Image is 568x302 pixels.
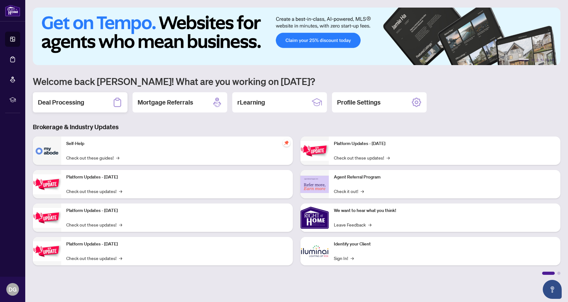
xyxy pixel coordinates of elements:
[33,8,560,65] img: Slide 0
[334,174,555,181] p: Agent Referral Program
[361,188,364,195] span: →
[300,237,329,265] img: Identify your Client
[33,136,61,165] img: Self-Help
[351,255,354,262] span: →
[300,203,329,232] img: We want to hear what you think!
[138,98,193,107] h2: Mortgage Referrals
[33,208,61,228] img: Platform Updates - July 21, 2025
[119,188,122,195] span: →
[300,141,329,161] img: Platform Updates - June 23, 2025
[66,207,288,214] p: Platform Updates - [DATE]
[66,188,122,195] a: Check out these updates!→
[66,140,288,147] p: Self-Help
[66,221,122,228] a: Check out these updates!→
[38,98,84,107] h2: Deal Processing
[237,98,265,107] h2: rLearning
[283,139,290,147] span: pushpin
[119,221,122,228] span: →
[387,154,390,161] span: →
[547,59,549,61] button: 5
[66,255,122,262] a: Check out these updates!→
[33,174,61,194] img: Platform Updates - September 16, 2025
[5,5,20,16] img: logo
[541,59,544,61] button: 4
[536,59,539,61] button: 3
[531,59,534,61] button: 2
[334,154,390,161] a: Check out these updates!→
[334,188,364,195] a: Check it out!→
[334,255,354,262] a: Sign In!→
[116,154,119,161] span: →
[119,255,122,262] span: →
[519,59,529,61] button: 1
[334,221,371,228] a: Leave Feedback→
[33,75,560,87] h1: Welcome back [PERSON_NAME]! What are you working on [DATE]?
[66,174,288,181] p: Platform Updates - [DATE]
[66,241,288,248] p: Platform Updates - [DATE]
[552,59,554,61] button: 6
[368,221,371,228] span: →
[543,280,562,299] button: Open asap
[334,207,555,214] p: We want to hear what you think!
[66,154,119,161] a: Check out these guides!→
[337,98,381,107] h2: Profile Settings
[334,140,555,147] p: Platform Updates - [DATE]
[9,285,17,294] span: DG
[33,241,61,261] img: Platform Updates - July 8, 2025
[334,241,555,248] p: Identify your Client
[300,176,329,193] img: Agent Referral Program
[33,123,560,131] h3: Brokerage & Industry Updates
